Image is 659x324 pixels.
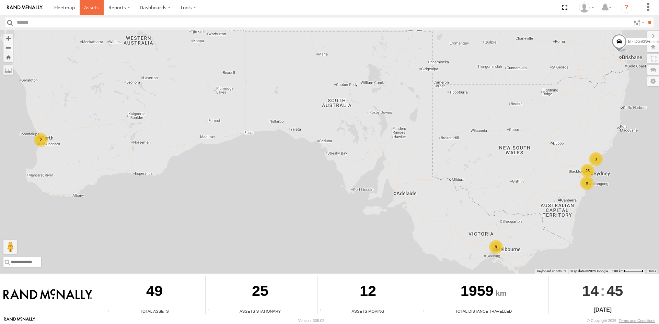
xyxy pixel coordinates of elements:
span: Map data ©2025 Google [570,269,608,273]
div: Total number of Enabled Assets [106,309,116,314]
img: Rand McNally [3,289,92,301]
button: Keyboard shortcuts [537,269,566,274]
label: Search Filter Options [631,17,646,27]
div: 9 [489,240,503,254]
a: Visit our Website [4,317,35,324]
div: [DATE] [549,306,657,314]
div: Assets Moving [317,308,418,314]
div: Tye Clark [577,2,597,13]
div: 8 [580,176,594,190]
div: : [549,276,657,305]
a: Terms [649,269,656,272]
div: 3 [589,152,603,166]
div: Total number of assets current stationary. [206,309,216,314]
div: 2 [34,133,48,147]
div: Total number of assets current in transit. [317,309,328,314]
label: Map Settings [647,76,659,86]
label: Measure [3,65,13,75]
i: ? [621,2,632,13]
div: Total Distance Travelled [421,308,546,314]
div: Assets Stationary [206,308,315,314]
div: 12 [317,276,418,308]
button: Zoom in [3,34,13,43]
div: Version: 305.02 [298,319,324,323]
a: Terms and Conditions [619,319,655,323]
div: 25 [581,164,594,178]
button: Map scale: 100 km per 53 pixels [610,269,645,274]
span: 14 [582,276,599,305]
div: © Copyright 2025 - [587,319,655,323]
div: Total Assets [106,308,203,314]
div: 1959 [421,276,546,308]
span: 100 km [612,269,624,273]
span: 45 [606,276,623,305]
div: 49 [106,276,203,308]
div: Total distance travelled by all assets within specified date range and applied filters [421,309,431,314]
img: rand-logo.svg [7,5,43,10]
button: Zoom out [3,43,13,52]
div: 25 [206,276,315,308]
button: Zoom Home [3,52,13,62]
button: Drag Pegman onto the map to open Street View [3,240,17,254]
